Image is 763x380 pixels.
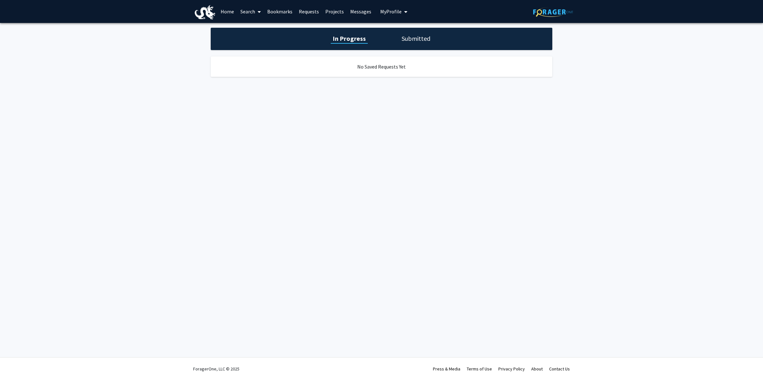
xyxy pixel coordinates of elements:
[347,0,374,23] a: Messages
[531,366,543,372] a: About
[237,0,264,23] a: Search
[331,34,368,43] h1: In Progress
[533,7,573,17] img: ForagerOne Logo
[549,366,570,372] a: Contact Us
[211,56,552,77] div: No Saved Requests Yet
[264,0,296,23] a: Bookmarks
[296,0,322,23] a: Requests
[467,366,492,372] a: Terms of Use
[380,8,402,15] span: My Profile
[195,5,215,19] img: Drexel University Logo
[5,351,27,375] iframe: Chat
[400,34,432,43] h1: Submitted
[433,366,460,372] a: Press & Media
[498,366,525,372] a: Privacy Policy
[217,0,237,23] a: Home
[193,358,239,380] div: ForagerOne, LLC © 2025
[322,0,347,23] a: Projects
